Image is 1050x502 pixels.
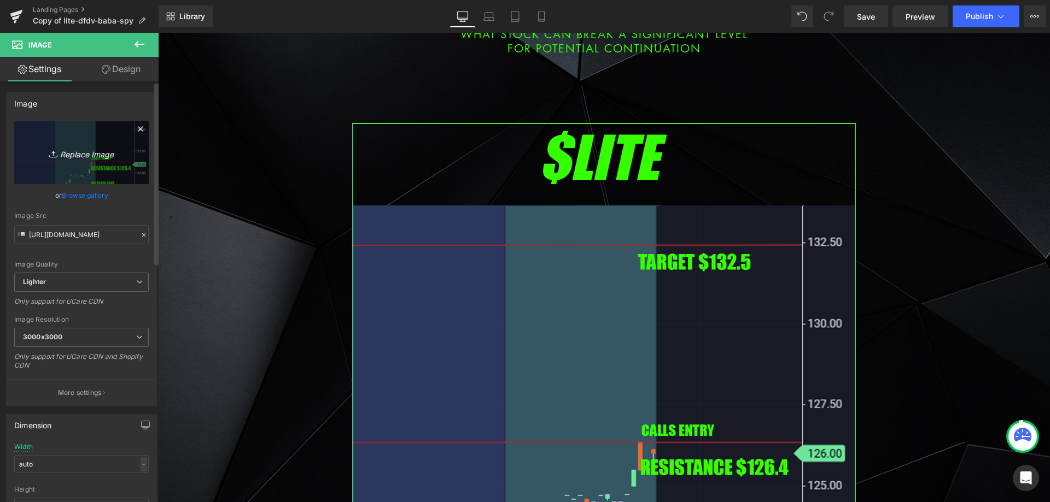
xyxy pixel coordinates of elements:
[38,146,125,160] i: Replace Image
[818,5,839,27] button: Redo
[58,388,102,398] p: More settings
[23,333,62,341] b: 3000x3000
[791,5,813,27] button: Undo
[14,455,149,473] input: auto
[62,186,108,205] a: Browse gallery
[476,5,502,27] a: Laptop
[528,5,555,27] a: Mobile
[14,225,149,244] input: Link
[1024,5,1046,27] button: More
[33,16,133,25] span: Copy of lite-dfdv-baba-spy
[14,261,149,268] div: Image Quality
[14,352,149,377] div: Only support for UCare CDN and Shopify CDN
[28,40,52,49] span: Image
[14,212,149,220] div: Image Src
[179,11,205,21] span: Library
[14,297,149,313] div: Only support for UCare CDN
[23,277,46,286] b: Lighter
[906,11,935,22] span: Preview
[502,5,528,27] a: Tablet
[14,415,52,430] div: Dimension
[14,190,149,201] div: or
[7,380,156,405] button: More settings
[33,5,159,14] a: Landing Pages
[1013,465,1039,491] div: Open Intercom Messenger
[953,5,1019,27] button: Publish
[14,93,37,108] div: Image
[141,457,147,471] div: -
[14,486,149,493] div: Height
[14,316,149,323] div: Image Resolution
[892,5,948,27] a: Preview
[159,5,213,27] a: New Library
[81,57,161,81] a: Design
[857,11,875,22] span: Save
[14,443,33,451] div: Width
[450,5,476,27] a: Desktop
[966,12,993,21] span: Publish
